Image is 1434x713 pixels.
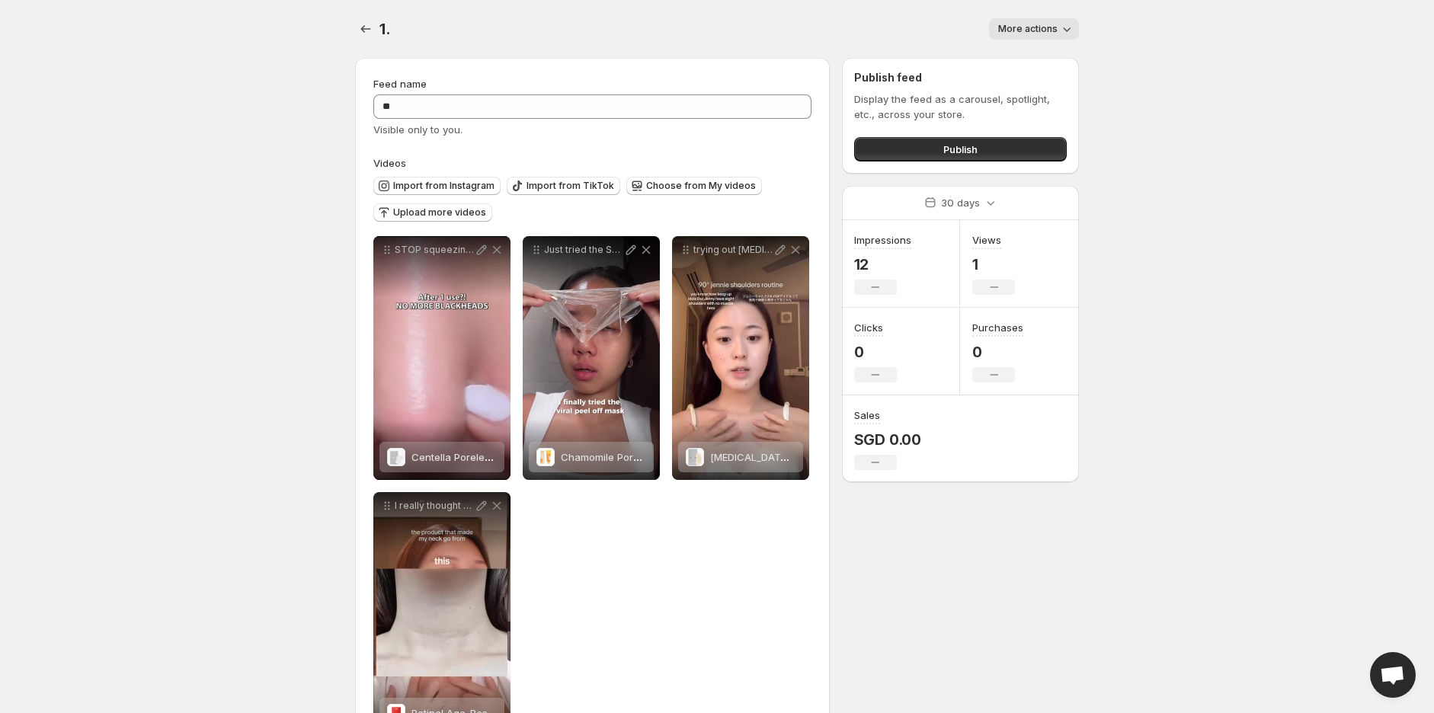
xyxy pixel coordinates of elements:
p: Display the feed as a carousel, spotlight, etc., across your store. [854,91,1067,122]
p: trying out [MEDICAL_DATA] patch while i do my makeup sllightsg sllight [693,244,773,256]
span: Import from Instagram [393,180,495,192]
p: I really thought this would be a scam sorry sllightsg but I was pleasantly surprised that my hori... [395,500,474,512]
span: Import from TikTok [527,180,614,192]
span: Choose from My videos [646,180,756,192]
p: SGD 0.00 [854,430,921,449]
p: 0 [854,343,897,361]
button: Import from Instagram [373,177,501,195]
span: More actions [998,23,1058,35]
p: 0 [972,343,1023,361]
h3: Purchases [972,320,1023,335]
span: Centella Poreless Patch [411,451,526,463]
span: Feed name [373,78,427,90]
div: Open chat [1370,652,1416,698]
span: Chamomile Poreless Peel-off Pack [561,451,726,463]
button: Choose from My videos [626,177,762,195]
button: Settings [355,18,376,40]
h3: Sales [854,408,880,423]
p: STOP squeezing your blackheads on your nose Unless you wish to have enlarge pores constant need t... [395,244,474,256]
h3: Clicks [854,320,883,335]
img: Chamomile Poreless Peel-off Pack [536,448,555,466]
p: 12 [854,255,911,273]
div: Just tried the SLLight Chamomile Peel Off Mask and my skin is feeling soooo soft The chamomile ex... [523,236,660,480]
p: 1 [972,255,1015,273]
p: Just tried the SLLight Chamomile Peel Off Mask and my skin is feeling soooo soft The chamomile ex... [544,244,623,256]
span: Visible only to you. [373,123,463,136]
button: Import from TikTok [507,177,620,195]
h3: Impressions [854,232,911,248]
h3: Views [972,232,1001,248]
button: Upload more videos [373,203,492,222]
span: 1. [379,20,391,38]
h2: Publish feed [854,70,1067,85]
p: 30 days [941,195,980,210]
img: Centella Poreless Patch [387,448,405,466]
div: STOP squeezing your blackheads on your nose Unless you wish to have enlarge pores constant need t... [373,236,511,480]
div: trying out [MEDICAL_DATA] patch while i do my makeup sllightsg sllightTrapezius Patch 2.0[MEDICAL... [672,236,809,480]
span: [MEDICAL_DATA] Patch 2.0 [710,451,839,463]
button: Publish [854,137,1067,161]
img: Trapezius Patch 2.0 [686,448,704,466]
span: Publish [943,142,978,157]
span: Videos [373,157,406,169]
button: More actions [989,18,1079,40]
span: Upload more videos [393,206,486,219]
